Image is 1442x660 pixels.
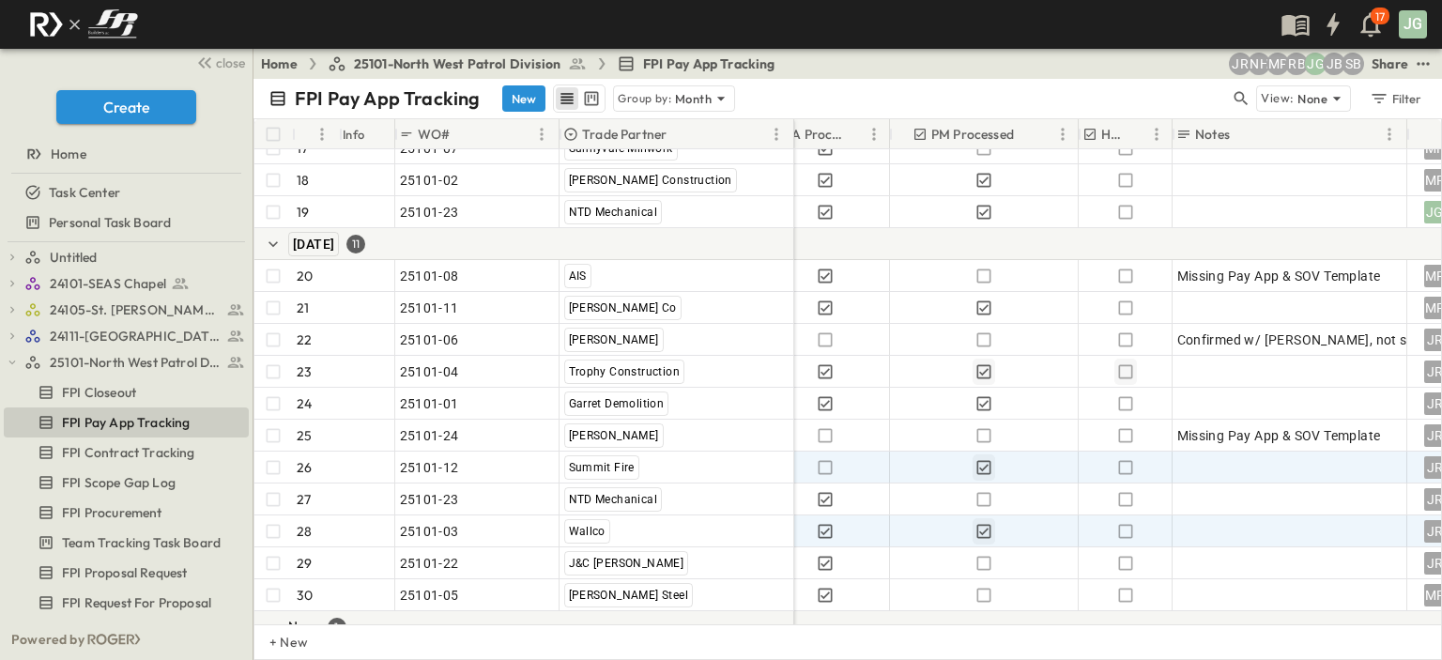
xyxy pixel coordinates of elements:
[569,365,681,378] span: Trophy Construction
[400,586,459,605] span: 25101-05
[1248,53,1270,75] div: Nila Hutcheson (nhutcheson@fpibuilders.com)
[1229,53,1251,75] div: Jayden Ramirez (jramirez@fpibuilders.com)
[24,349,245,376] a: 25101-North West Patrol Division
[1051,123,1074,146] button: Menu
[1266,53,1289,75] div: Monica Pruteanu (mpruteanu@fpibuilders.com)
[569,589,689,602] span: [PERSON_NAME] Steel
[1285,53,1308,75] div: Regina Barnett (rbarnett@fpibuilders.com)
[617,54,775,73] a: FPI Pay App Tracking
[618,89,671,108] p: Group by:
[569,206,658,219] span: NTD Mechanical
[24,297,245,323] a: 24105-St. Matthew Kitchen Reno
[4,321,249,351] div: 24111-[GEOGRAPHIC_DATA]test
[4,499,245,526] a: FPI Procurement
[569,557,684,570] span: J&C [PERSON_NAME]
[297,171,309,190] p: 18
[400,426,459,445] span: 25101-24
[569,269,587,283] span: AIS
[4,377,249,407] div: FPI Closeouttest
[400,458,459,477] span: 25101-12
[1101,125,1127,144] p: HOLD CHECK
[569,301,677,315] span: [PERSON_NAME] Co
[454,124,475,145] button: Sort
[4,614,249,644] div: St. Vincent De Paul Renovationstest
[400,362,459,381] span: 25101-04
[1195,125,1230,144] p: Notes
[4,437,249,468] div: FPI Contract Trackingtest
[297,586,313,605] p: 30
[297,458,312,477] p: 26
[50,300,222,319] span: 24105-St. Matthew Kitchen Reno
[579,87,603,110] button: kanban view
[62,563,187,582] span: FPI Proposal Request
[675,89,712,108] p: Month
[400,490,459,509] span: 25101-23
[216,54,245,72] span: close
[863,123,885,146] button: Menu
[50,248,97,267] span: Untitled
[4,558,249,588] div: FPI Proposal Requesttest
[339,119,395,149] div: Info
[24,323,245,349] a: 24111-[GEOGRAPHIC_DATA]
[4,409,245,436] a: FPI Pay App Tracking
[346,235,365,253] div: 11
[297,426,312,445] p: 25
[569,174,732,187] span: [PERSON_NAME] Construction
[1177,426,1381,445] span: Missing Pay App & SOV Template
[4,295,249,325] div: 24105-St. Matthew Kitchen Renotest
[400,267,459,285] span: 25101-08
[62,503,162,522] span: FPI Procurement
[297,203,309,222] p: 19
[297,554,312,573] p: 29
[400,554,459,573] span: 25101-22
[569,429,659,442] span: [PERSON_NAME]
[502,85,545,112] button: New
[400,203,459,222] span: 25101-23
[354,54,560,73] span: 25101-North West Patrol Division
[297,394,312,413] p: 24
[569,493,658,506] span: NTD Mechanical
[328,54,587,73] a: 25101-North West Patrol Division
[1018,124,1038,145] button: Sort
[530,123,553,146] button: Menu
[1304,53,1327,75] div: Josh Gille (jgille@fpibuilders.com)
[49,213,171,232] span: Personal Task Board
[1397,8,1429,40] button: JG
[4,269,249,299] div: 24101-SEAS Chapeltest
[49,183,120,202] span: Task Center
[643,54,775,73] span: FPI Pay App Tracking
[783,125,844,144] p: AA Processed
[1261,88,1294,109] p: View:
[297,267,313,285] p: 20
[1177,267,1381,285] span: Missing Pay App & SOV Template
[765,123,788,146] button: Menu
[297,330,312,349] p: 22
[569,461,635,474] span: Summit Fire
[297,522,312,541] p: 28
[4,209,245,236] a: Personal Task Board
[297,299,309,317] p: 21
[297,490,311,509] p: 27
[62,593,211,612] span: FPI Request For Proposal
[670,124,691,145] button: Sort
[343,108,365,161] div: Info
[1130,124,1151,145] button: Sort
[556,87,578,110] button: row view
[56,90,196,124] button: Create
[50,274,166,293] span: 24101-SEAS Chapel
[328,618,346,637] div: 1
[400,330,459,349] span: 25101-06
[4,439,245,466] a: FPI Contract Tracking
[1375,9,1385,24] p: 17
[1342,53,1364,75] div: Sterling Barnett (sterling@fpibuilders.com)
[1399,10,1427,38] div: JG
[62,533,221,552] span: Team Tracking Task Board
[4,141,245,167] a: Home
[4,468,249,498] div: FPI Scope Gap Logtest
[4,588,249,618] div: FPI Request For Proposaltest
[418,125,451,144] p: WO#
[269,633,281,652] p: + New
[1323,53,1345,75] div: Jeremiah Bailey (jbailey@fpibuilders.com)
[4,530,245,556] a: Team Tracking Task Board
[1372,54,1408,73] div: Share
